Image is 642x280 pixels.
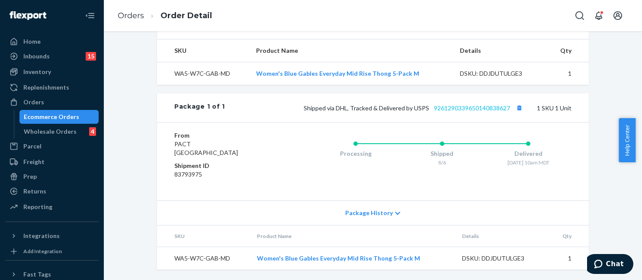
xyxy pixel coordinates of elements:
td: 1 [550,247,589,270]
div: Add Integration [23,248,62,255]
button: Open account menu [609,7,626,24]
button: Help Center [619,118,636,162]
a: Freight [5,155,99,169]
a: Women's Blue Gables Everyday Mid Rise Thong 5-Pack M [256,70,419,77]
div: [DATE] 10am MDT [485,159,571,166]
a: Home [5,35,99,48]
th: Product Name [249,39,453,62]
div: Orders [23,98,44,106]
th: SKU [157,39,249,62]
a: Inbounds15 [5,49,99,63]
div: 15 [86,52,96,61]
a: Parcel [5,139,99,153]
a: Add Integration [5,246,99,257]
iframe: Opens a widget where you can chat to one of our agents [587,254,633,276]
a: 9261290339650140838627 [434,104,510,112]
th: Product Name [250,225,455,247]
a: Prep [5,170,99,183]
a: Inventory [5,65,99,79]
div: Processing [312,149,399,158]
a: Ecommerce Orders [19,110,99,124]
td: WA5-W7C-GAB-MD [157,247,250,270]
div: Delivered [485,149,571,158]
div: DSKU: DDJDUTULGE3 [460,69,541,78]
div: 8/6 [399,159,485,166]
div: Returns [23,187,46,196]
span: Package History [345,209,393,217]
th: Qty [548,39,589,62]
td: WA5-W7C-GAB-MD [157,62,249,85]
span: PACT [GEOGRAPHIC_DATA] [174,140,238,156]
a: Wholesale Orders4 [19,125,99,138]
div: Home [23,37,41,46]
div: Shipped [399,149,485,158]
th: Qty [550,225,589,247]
a: Orders [5,95,99,109]
img: Flexport logo [10,11,46,20]
div: Ecommerce Orders [24,113,79,121]
dt: Shipment ID [174,161,278,170]
button: Close Navigation [81,7,99,24]
div: Inbounds [23,52,50,61]
button: Copy tracking number [514,102,525,113]
div: DSKU: DDJDUTULGE3 [462,254,543,263]
span: Shipped via DHL, Tracked & Delivered by USPS [304,104,525,112]
div: Freight [23,158,45,166]
td: 1 [548,62,589,85]
div: Integrations [23,232,60,240]
div: Reporting [23,203,52,211]
div: 1 SKU 1 Unit [225,102,571,113]
div: Prep [23,172,37,181]
div: Package 1 of 1 [174,102,225,113]
div: Wholesale Orders [24,127,77,136]
div: 4 [89,127,96,136]
a: Reporting [5,200,99,214]
a: Orders [118,11,144,20]
button: Integrations [5,229,99,243]
ol: breadcrumbs [111,3,219,29]
a: Replenishments [5,80,99,94]
dd: 83793975 [174,170,278,179]
dt: From [174,131,278,140]
button: Open Search Box [571,7,588,24]
div: Fast Tags [23,270,51,279]
div: Replenishments [23,83,69,92]
a: Order Detail [160,11,212,20]
a: Women's Blue Gables Everyday Mid Rise Thong 5-Pack M [257,254,420,262]
th: SKU [157,225,250,247]
div: Inventory [23,68,51,76]
th: Details [453,39,548,62]
button: Open notifications [590,7,607,24]
th: Details [455,225,550,247]
a: Returns [5,184,99,198]
div: Parcel [23,142,42,151]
